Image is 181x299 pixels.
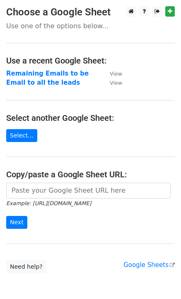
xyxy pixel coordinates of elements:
a: View [101,70,122,77]
a: Remaining Emails to be [6,70,89,77]
h3: Choose a Google Sheet [6,6,175,18]
input: Paste your Google Sheet URL here [6,183,171,199]
h4: Select another Google Sheet: [6,113,175,123]
h4: Use a recent Google Sheet: [6,56,175,66]
small: View [110,71,122,77]
small: Example: [URL][DOMAIN_NAME] [6,200,91,206]
a: View [101,79,122,86]
input: Next [6,216,27,229]
a: Google Sheets [123,261,175,269]
h4: Copy/paste a Google Sheet URL: [6,169,175,179]
a: Select... [6,129,37,142]
a: Email to all the leads [6,79,80,86]
p: Use one of the options below... [6,22,175,30]
small: View [110,80,122,86]
a: Need help? [6,260,46,273]
iframe: Chat Widget [140,259,181,299]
